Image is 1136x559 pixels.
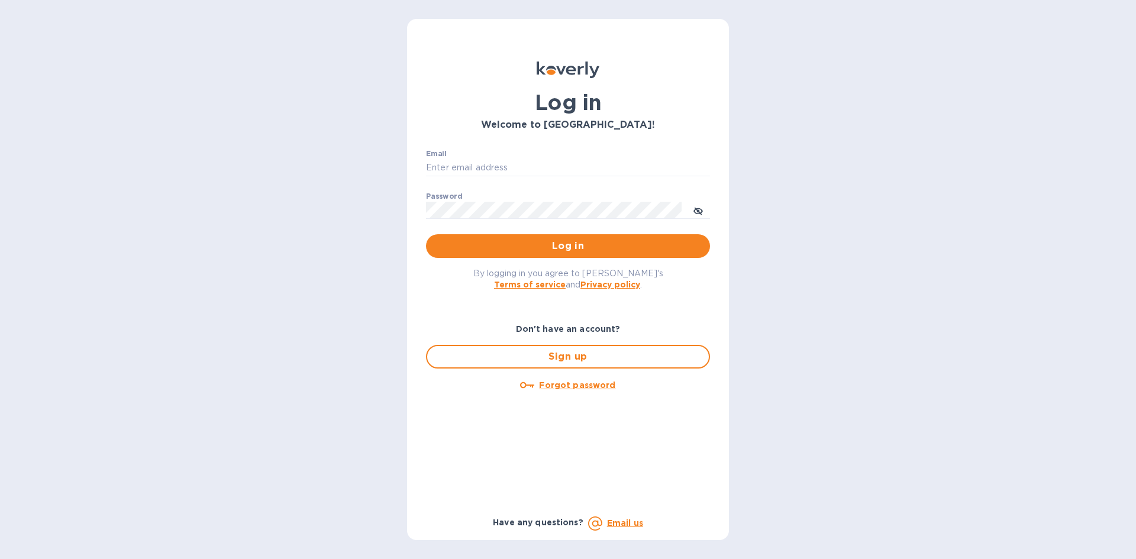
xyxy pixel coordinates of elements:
[435,239,701,253] span: Log in
[494,280,566,289] a: Terms of service
[539,380,615,390] u: Forgot password
[426,159,710,177] input: Enter email address
[426,345,710,369] button: Sign up
[473,269,663,289] span: By logging in you agree to [PERSON_NAME]'s and .
[537,62,599,78] img: Koverly
[437,350,699,364] span: Sign up
[686,198,710,222] button: toggle password visibility
[426,234,710,258] button: Log in
[607,518,643,528] a: Email us
[426,119,710,131] h3: Welcome to [GEOGRAPHIC_DATA]!
[516,324,621,334] b: Don't have an account?
[426,150,447,157] label: Email
[426,90,710,115] h1: Log in
[426,193,462,200] label: Password
[580,280,640,289] a: Privacy policy
[493,518,583,527] b: Have any questions?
